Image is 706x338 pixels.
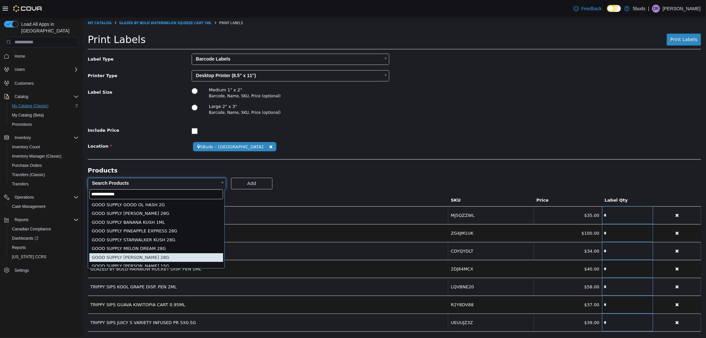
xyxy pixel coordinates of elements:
p: | [648,5,649,13]
a: My Catalog (Beta) [9,111,47,119]
span: [US_STATE] CCRS [12,254,46,260]
a: Canadian Compliance [9,225,54,233]
span: Dashboards [9,234,79,242]
span: Reports [15,217,28,222]
span: Transfers [9,180,79,188]
span: Settings [15,268,29,273]
div: GOOD SUPPLY PINEAPPLE EXPRESS 28G [7,210,140,219]
span: Catalog [12,93,79,101]
button: Customers [1,78,81,88]
span: My Catalog (Beta) [12,113,44,118]
div: GOOD SUPPLY STARWALKER KUSH 28G [7,219,140,228]
button: Users [1,65,81,74]
button: Home [1,51,81,61]
a: Settings [12,266,31,274]
a: Dashboards [7,234,81,243]
span: Home [12,52,79,60]
button: [US_STATE] CCRS [7,252,81,262]
a: Cash Management [9,203,48,211]
a: Purchase Orders [9,162,45,169]
span: Catalog [15,94,28,99]
span: Inventory Manager (Classic) [12,154,62,159]
span: Transfers (Classic) [12,172,45,177]
span: Cash Management [9,203,79,211]
button: Catalog [12,93,31,101]
span: Users [12,66,79,73]
div: GOOD SUPPLY MELON DREAM 28G [7,227,140,236]
p: [PERSON_NAME] [663,5,701,13]
a: Transfers [9,180,31,188]
button: Inventory Manager (Classic) [7,152,81,161]
span: Feedback [582,5,602,12]
span: Reports [9,244,79,252]
a: Promotions [9,121,35,128]
span: Cash Management [12,204,45,209]
span: Reports [12,216,79,224]
span: Purchase Orders [9,162,79,169]
button: My Catalog (Classic) [7,101,81,111]
button: Transfers [7,179,81,189]
span: Transfers [12,181,28,187]
span: Promotions [9,121,79,128]
span: Customers [12,79,79,87]
a: Inventory Count [9,143,43,151]
span: Inventory Count [12,144,40,150]
button: Cash Management [7,202,81,211]
a: Feedback [571,2,604,15]
button: Operations [1,193,81,202]
span: Canadian Compliance [12,226,51,232]
span: Purchase Orders [12,163,42,168]
button: Settings [1,266,81,275]
button: Reports [7,243,81,252]
span: DR [653,5,659,13]
img: Cova [13,5,43,12]
span: Customers [15,81,34,86]
div: GOOD SUPPLY [PERSON_NAME] 28G [7,236,140,245]
button: Transfers (Classic) [7,170,81,179]
button: Promotions [7,120,81,129]
span: Inventory [15,135,31,140]
span: Transfers (Classic) [9,171,79,179]
span: Promotions [12,122,32,127]
span: Inventory [12,134,79,142]
button: Inventory Count [7,142,81,152]
a: Customers [12,79,36,87]
div: GOOD SUPPLY [PERSON_NAME] 28G [7,192,140,201]
span: Reports [12,245,26,250]
button: Purchase Orders [7,161,81,170]
button: My Catalog (Beta) [7,111,81,120]
a: Dashboards [9,234,41,242]
span: Operations [12,193,79,201]
p: 5buds [633,5,645,13]
nav: Complex example [4,49,79,292]
div: GOOD SUPPLY BANANA KUSH 1ML [7,201,140,210]
button: Operations [12,193,37,201]
a: Transfers (Classic) [9,171,48,179]
div: GOOD SUPPLY GOOD OL HASH 2G [7,184,140,193]
span: Load All Apps in [GEOGRAPHIC_DATA] [19,21,79,34]
span: Settings [12,266,79,274]
div: Dawn Richmond [652,5,660,13]
span: Inventory Manager (Classic) [9,152,79,160]
span: Users [15,67,25,72]
a: Home [12,52,28,60]
button: Inventory [1,133,81,142]
span: Home [15,54,25,59]
button: Inventory [12,134,33,142]
span: Inventory Count [9,143,79,151]
span: My Catalog (Beta) [9,111,79,119]
a: [US_STATE] CCRS [9,253,49,261]
a: Reports [9,244,28,252]
input: Dark Mode [607,5,621,12]
div: GOOD SUPPLY [PERSON_NAME] 15G [7,245,140,254]
button: Catalog [1,92,81,101]
button: Reports [1,215,81,224]
button: Users [12,66,27,73]
span: My Catalog (Classic) [9,102,79,110]
span: Canadian Compliance [9,225,79,233]
span: Operations [15,195,34,200]
button: Reports [12,216,31,224]
a: Inventory Manager (Classic) [9,152,64,160]
span: My Catalog (Classic) [12,103,49,109]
